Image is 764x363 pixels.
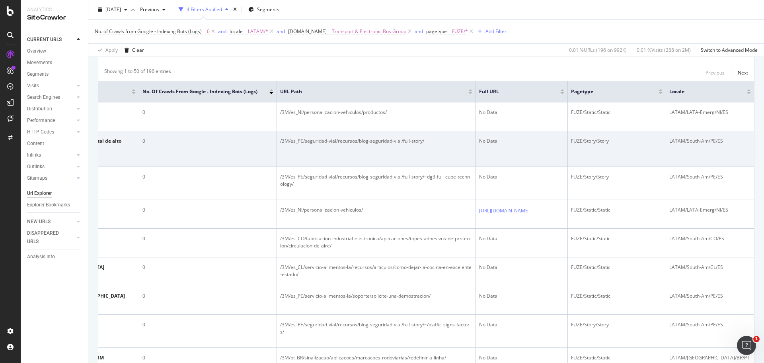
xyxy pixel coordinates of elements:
[706,69,725,76] div: Previous
[27,229,67,246] div: DISAPPEARED URLS
[280,264,472,278] div: /3M/es_CL/servicio-alimentos-la/recursos/articulos/como-dejar-la-cocina-en-excelente-estado/
[105,6,121,13] span: 2025 Sep. 7th
[280,235,472,249] div: /3M/es_CO/fabricacion-industrial-electronica/aplicaciones/topes-adhesivos-de-proteccion/circulaci...
[27,82,39,90] div: Visits
[27,105,74,113] a: Distribution
[571,88,647,95] span: pagetype
[415,28,423,35] div: and
[280,88,456,95] span: URL Path
[280,206,472,214] div: /3M/es_NI/personalizacion-vehiculos/
[187,6,222,13] div: 4 Filters Applied
[479,137,564,145] div: No Data
[27,6,82,13] div: Analytics
[27,151,74,159] a: Inlinks
[27,201,82,209] a: Explorer Bookmarks
[701,47,758,53] div: Switch to Advanced Mode
[142,321,273,328] div: 0
[95,3,131,16] button: [DATE]
[245,3,283,16] button: Segments
[280,173,472,188] div: /3M/es_PE/seguridad-vial/recursos/blog-seguridad-vial/full-story/~dg3-full-cube-technology/
[218,27,226,35] button: and
[738,68,748,77] button: Next
[142,354,273,361] div: 0
[479,292,564,300] div: No Data
[280,137,472,145] div: /3M/es_PE/seguridad-vial/recursos/blog-seguridad-vial/full-story/
[669,354,751,361] div: LATAM/[GEOGRAPHIC_DATA]/BR/PT
[230,28,243,35] span: locale
[280,292,472,300] div: /3M/es_PE/servicio-alimentos-la/soporte/solicite-una-demostracion/
[27,116,74,125] a: Performance
[27,151,41,159] div: Inlinks
[207,26,210,37] span: 0
[105,47,118,53] div: Apply
[95,28,202,35] span: No. of Crawls from Google - Indexing Bots (Logs)
[218,28,226,35] div: and
[27,229,74,246] a: DISAPPEARED URLS
[737,336,756,355] iframe: Intercom live chat
[27,139,82,148] a: Content
[142,173,273,181] div: 0
[142,109,273,116] div: 0
[175,3,232,16] button: 4 Filters Applied
[669,137,751,145] div: LATAM/South-Am/PE/ES
[571,264,663,271] div: FUZE/Static/Static
[571,173,663,181] div: FUZE/Story/Story
[571,206,663,214] div: FUZE/Static/Static
[27,163,74,171] a: Outlinks
[232,6,238,14] div: times
[27,139,44,148] div: Content
[27,47,82,55] a: Overview
[479,109,564,116] div: No Data
[698,44,758,57] button: Switch to Advanced Mode
[27,70,49,78] div: Segments
[753,336,760,342] span: 1
[27,128,74,136] a: HTTP Codes
[27,116,55,125] div: Performance
[27,93,74,102] a: Search Engines
[142,292,273,300] div: 0
[277,27,285,35] button: and
[571,292,663,300] div: FUZE/Static/Static
[288,28,327,35] span: [DOMAIN_NAME]
[27,174,47,182] div: Sitemaps
[571,321,663,328] div: FUZE/Story/Story
[280,109,472,116] div: /3M/es_NI/personalizacion-vehiculos/productos/
[132,47,144,53] div: Clear
[479,207,530,215] a: [URL][DOMAIN_NAME]
[257,6,279,13] span: Segments
[27,59,52,67] div: Movements
[452,26,468,37] span: FUZE/*
[27,174,74,182] a: Sitemaps
[448,28,451,35] span: =
[426,28,447,35] span: pagetype
[27,163,45,171] div: Outlinks
[137,6,159,13] span: Previous
[27,47,46,55] div: Overview
[669,264,751,271] div: LATAM/South-Am/CL/ES
[328,28,331,35] span: =
[131,6,137,13] span: vs
[277,28,285,35] div: and
[669,321,751,328] div: LATAM/South-Am/PE/ES
[475,27,507,36] button: Add Filter
[27,201,70,209] div: Explorer Bookmarks
[637,47,691,53] div: 0.01 % Visits ( 268 on 2M )
[669,206,751,214] div: LATAM/LATA-Emerg/NI/ES
[569,47,627,53] div: 0.01 % URLs ( 196 on 992K )
[27,59,82,67] a: Movements
[27,189,52,198] div: Url Explorer
[706,68,725,77] button: Previous
[27,189,82,198] a: Url Explorer
[27,93,60,102] div: Search Engines
[137,3,169,16] button: Previous
[27,35,74,44] a: CURRENT URLS
[669,235,751,242] div: LATAM/South-Am/CO/ES
[479,88,548,95] span: Full URL
[479,173,564,181] div: No Data
[104,68,171,77] div: Showing 1 to 50 of 196 entries
[738,69,748,76] div: Next
[479,235,564,242] div: No Data
[142,264,273,271] div: 0
[142,137,273,145] div: 0
[27,253,82,261] a: Analysis Info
